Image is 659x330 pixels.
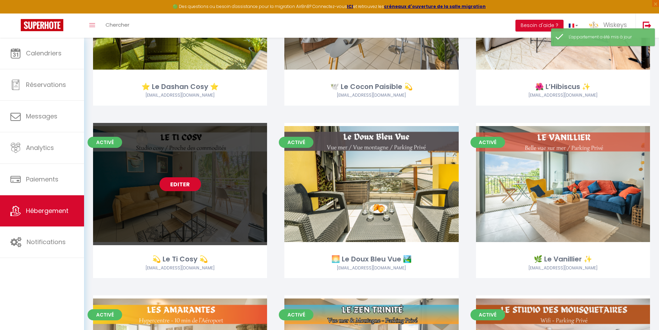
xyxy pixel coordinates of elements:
[284,254,458,265] div: 🌅 Le Doux Bleu Vue 🏞️
[284,81,458,92] div: 🕊️ Le Cocon Paisible 💫
[26,80,66,89] span: Réservations
[106,21,129,28] span: Chercher
[279,309,313,320] span: Activé
[470,309,505,320] span: Activé
[88,309,122,320] span: Activé
[21,19,63,31] img: Super Booking
[384,3,486,9] a: créneaux d'ouverture de la salle migration
[347,3,353,9] a: ICI
[26,143,54,152] span: Analytics
[26,112,57,121] span: Messages
[6,3,26,24] button: Ouvrir le widget de chat LiveChat
[476,265,650,271] div: Airbnb
[515,20,564,32] button: Besoin d'aide ?
[279,137,313,148] span: Activé
[26,206,68,215] span: Hébergement
[100,14,135,38] a: Chercher
[470,137,505,148] span: Activé
[93,265,267,271] div: Airbnb
[284,265,458,271] div: Airbnb
[476,92,650,99] div: Airbnb
[583,14,635,38] a: ... Wiskeys
[159,177,201,191] a: Editer
[643,21,651,30] img: logout
[284,92,458,99] div: Airbnb
[603,20,627,29] span: Wiskeys
[27,238,66,246] span: Notifications
[476,81,650,92] div: 🌺 L’Hibiscus ✨
[569,34,648,41] div: L'appartement a été mis à jour
[88,137,122,148] span: Activé
[26,49,62,57] span: Calendriers
[93,254,267,265] div: 💫 Le Ti Cosy 💫
[93,92,267,99] div: Airbnb
[476,254,650,265] div: 🌿 Le Vanillier ✨
[26,175,58,184] span: Paiements
[588,20,599,30] img: ...
[93,81,267,92] div: ⭐ Le Dashan Cosy ⭐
